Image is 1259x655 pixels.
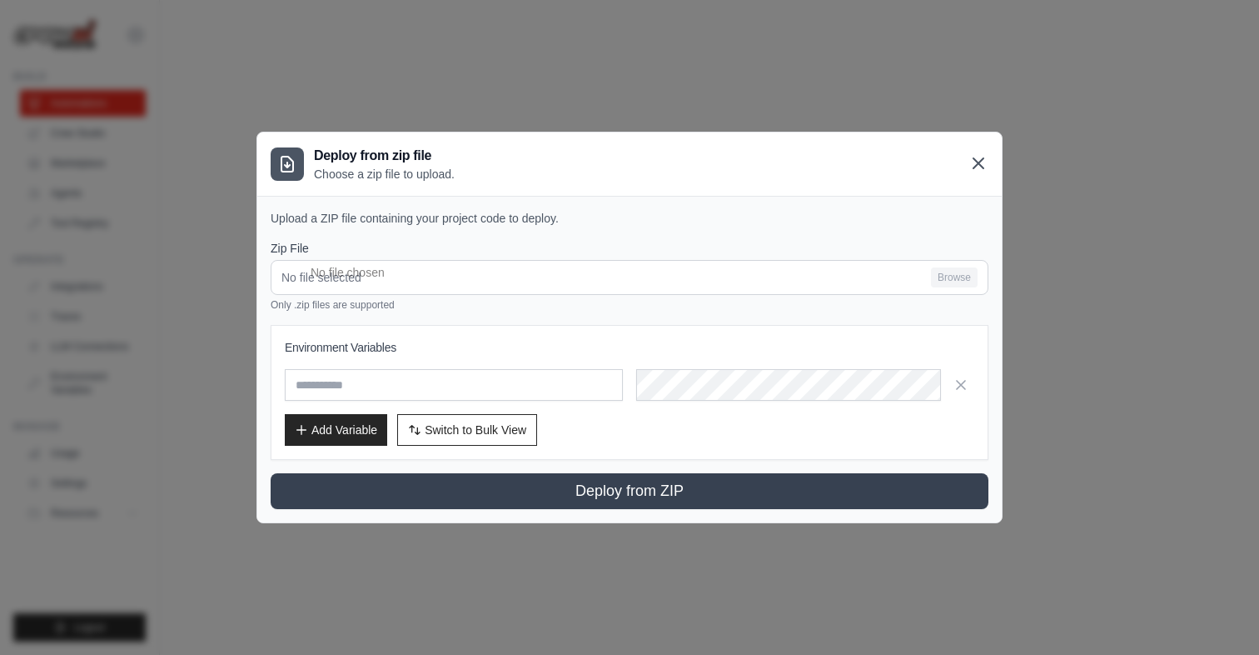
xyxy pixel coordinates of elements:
[285,414,387,446] button: Add Variable
[314,166,455,182] p: Choose a zip file to upload.
[271,210,988,227] p: Upload a ZIP file containing your project code to deploy.
[397,414,537,446] button: Switch to Bulk View
[271,260,988,295] input: No file selected Browse
[285,339,974,356] h3: Environment Variables
[271,473,988,509] button: Deploy from ZIP
[425,422,526,438] span: Switch to Bulk View
[271,240,988,257] label: Zip File
[314,146,455,166] h3: Deploy from zip file
[271,298,988,312] p: Only .zip files are supported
